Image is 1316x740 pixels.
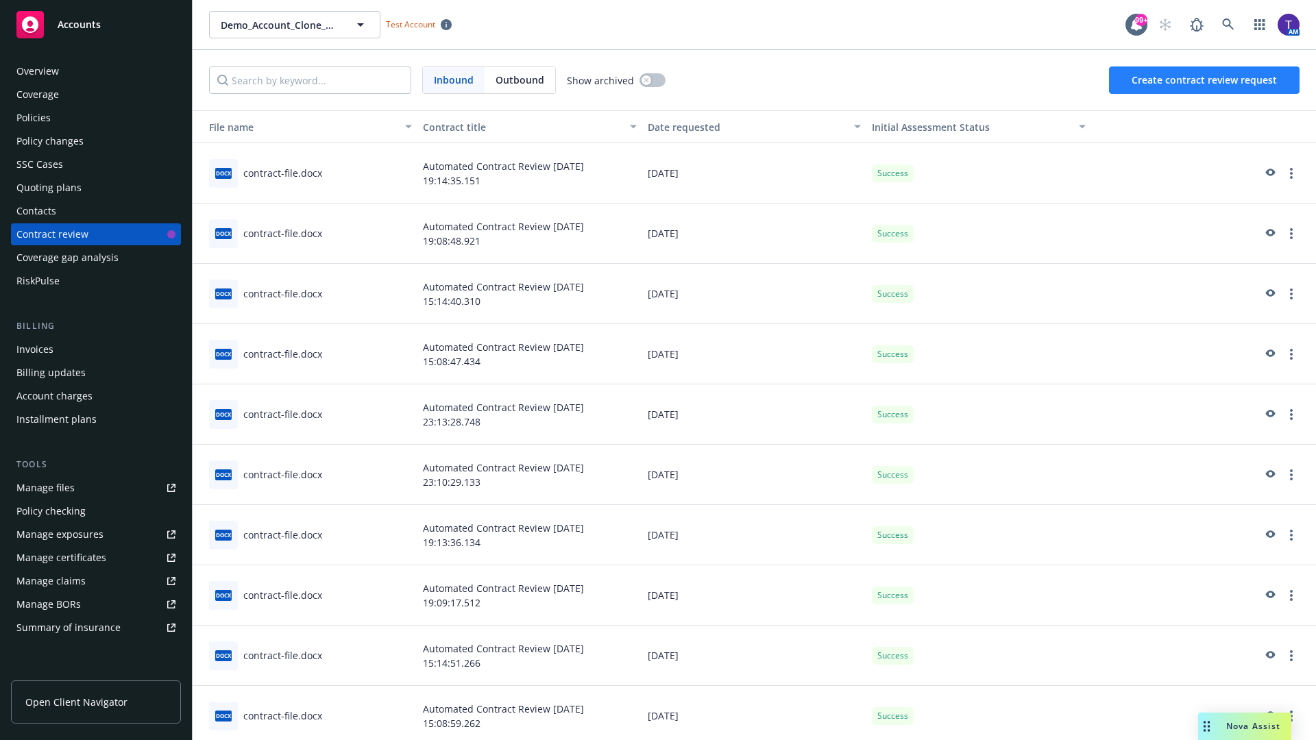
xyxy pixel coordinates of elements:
[198,120,397,134] div: Toggle SortBy
[215,288,232,299] span: docx
[16,247,119,269] div: Coverage gap analysis
[877,650,908,662] span: Success
[1278,14,1300,36] img: photo
[1283,225,1300,242] a: more
[11,523,181,545] a: Manage exposures
[16,200,56,222] div: Contacts
[1283,467,1300,483] a: more
[243,347,322,361] div: contract-file.docx
[215,530,232,540] span: docx
[417,110,642,143] button: Contract title
[11,408,181,430] a: Installment plans
[1132,73,1277,86] span: Create contract review request
[11,362,181,384] a: Billing updates
[1283,587,1300,604] a: more
[877,710,908,722] span: Success
[877,589,908,602] span: Success
[877,167,908,180] span: Success
[1261,467,1278,483] a: preview
[243,588,322,602] div: contract-file.docx
[642,505,867,565] div: [DATE]
[1261,225,1278,242] a: preview
[1109,66,1300,94] button: Create contract review request
[11,5,181,44] a: Accounts
[1283,406,1300,423] a: more
[11,223,181,245] a: Contract review
[16,60,59,82] div: Overview
[58,19,101,30] span: Accounts
[209,66,411,94] input: Search by keyword...
[11,60,181,82] a: Overview
[417,264,642,324] div: Automated Contract Review [DATE] 15:14:40.310
[16,593,81,615] div: Manage BORs
[16,130,84,152] div: Policy changes
[423,67,485,93] span: Inbound
[642,110,867,143] button: Date requested
[1198,713,1215,740] div: Drag to move
[11,547,181,569] a: Manage certificates
[11,84,181,106] a: Coverage
[243,166,322,180] div: contract-file.docx
[11,270,181,292] a: RiskPulse
[11,319,181,333] div: Billing
[1183,11,1210,38] a: Report a Bug
[423,120,622,134] div: Contract title
[1246,11,1274,38] a: Switch app
[1261,527,1278,543] a: preview
[648,120,846,134] div: Date requested
[11,570,181,592] a: Manage claims
[1261,286,1278,302] a: preview
[1261,346,1278,362] a: preview
[16,362,86,384] div: Billing updates
[243,226,322,241] div: contract-file.docx
[11,338,181,360] a: Invoices
[496,73,544,87] span: Outbound
[642,143,867,203] div: [DATE]
[11,617,181,639] a: Summary of insurance
[215,228,232,238] span: docx
[11,130,181,152] a: Policy changes
[417,505,642,565] div: Automated Contract Review [DATE] 19:13:36.134
[11,666,181,680] div: Analytics hub
[642,203,867,264] div: [DATE]
[11,247,181,269] a: Coverage gap analysis
[16,107,51,129] div: Policies
[417,445,642,505] div: Automated Contract Review [DATE] 23:10:29.133
[16,523,103,545] div: Manage exposures
[380,17,457,32] span: Test Account
[11,458,181,471] div: Tools
[1283,286,1300,302] a: more
[16,223,88,245] div: Contract review
[642,626,867,686] div: [DATE]
[642,324,867,384] div: [DATE]
[877,288,908,300] span: Success
[16,477,75,499] div: Manage files
[11,385,181,407] a: Account charges
[877,348,908,360] span: Success
[1226,720,1280,732] span: Nova Assist
[417,565,642,626] div: Automated Contract Review [DATE] 19:09:17.512
[417,203,642,264] div: Automated Contract Review [DATE] 19:08:48.921
[386,18,435,30] span: Test Account
[16,385,93,407] div: Account charges
[11,200,181,222] a: Contacts
[872,121,990,134] span: Initial Assessment Status
[215,711,232,721] span: docx
[485,67,555,93] span: Outbound
[1151,11,1179,38] a: Start snowing
[417,626,642,686] div: Automated Contract Review [DATE] 15:14:51.266
[877,469,908,481] span: Success
[215,349,232,359] span: docx
[11,500,181,522] a: Policy checking
[642,384,867,445] div: [DATE]
[11,153,181,175] a: SSC Cases
[209,11,380,38] button: Demo_Account_Clone_QA_CR_Tests_Client
[16,570,86,592] div: Manage claims
[215,650,232,661] span: docx
[243,708,322,723] div: contract-file.docx
[16,500,86,522] div: Policy checking
[25,695,127,709] span: Open Client Navigator
[11,477,181,499] a: Manage files
[16,408,97,430] div: Installment plans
